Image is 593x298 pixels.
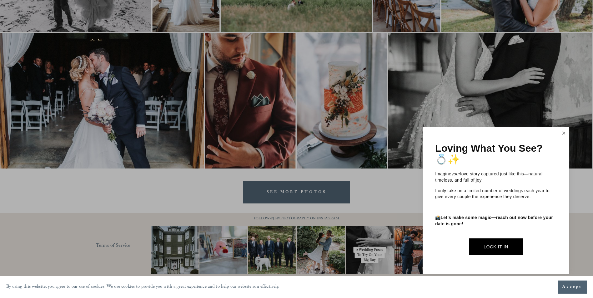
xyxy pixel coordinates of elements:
[559,128,568,138] a: Close
[435,171,557,183] p: Imagine love story captured just like this—natural, timeless, and full of joy.
[435,215,554,226] strong: Let’s make some magic—reach out now before your date is gone!
[469,238,523,255] a: Lock It In
[435,188,557,200] p: I only take on a limited number of weddings each year to give every couple the experience they de...
[435,215,557,227] p: 📸
[558,281,587,294] button: Accept
[562,284,582,290] span: Accept
[451,171,460,176] em: your
[6,283,280,292] p: By using this website, you agree to our use of cookies. We use cookies to provide you with a grea...
[435,143,557,165] h1: Loving What You See? 💍✨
